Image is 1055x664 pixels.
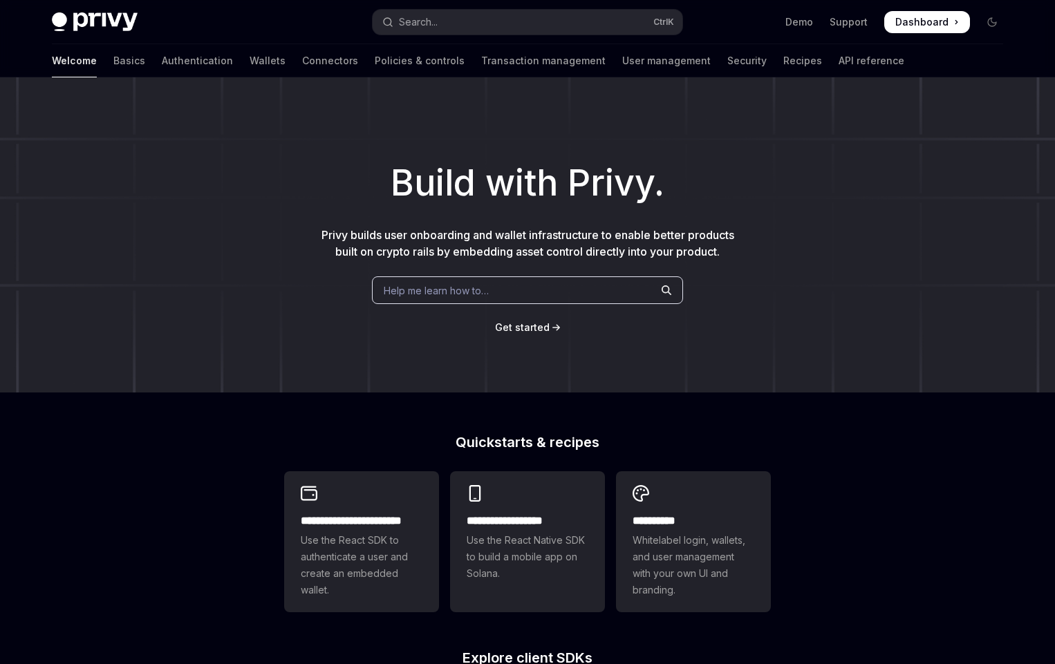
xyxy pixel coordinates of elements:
button: Open search [373,10,682,35]
a: Connectors [302,44,358,77]
div: Search... [399,14,438,30]
a: User management [622,44,711,77]
a: Recipes [783,44,822,77]
a: Policies & controls [375,44,465,77]
a: **** *****Whitelabel login, wallets, and user management with your own UI and branding. [616,471,771,612]
a: Authentication [162,44,233,77]
span: Privy builds user onboarding and wallet infrastructure to enable better products built on crypto ... [321,228,734,258]
a: Dashboard [884,11,970,33]
img: dark logo [52,12,138,32]
a: Welcome [52,44,97,77]
a: API reference [839,44,904,77]
a: Wallets [250,44,286,77]
a: Get started [495,321,550,334]
span: Dashboard [895,15,949,29]
span: Whitelabel login, wallets, and user management with your own UI and branding. [633,532,754,598]
a: **** **** **** ***Use the React Native SDK to build a mobile app on Solana. [450,471,605,612]
h2: Quickstarts & recipes [284,435,771,449]
span: Use the React Native SDK to build a mobile app on Solana. [467,532,588,582]
a: Support [830,15,868,29]
span: Ctrl K [653,17,674,28]
a: Demo [785,15,813,29]
a: Basics [113,44,145,77]
span: Use the React SDK to authenticate a user and create an embedded wallet. [301,532,422,598]
span: Get started [495,321,550,333]
span: Help me learn how to… [384,283,489,298]
button: Toggle dark mode [981,11,1003,33]
a: Transaction management [481,44,606,77]
h1: Build with Privy. [22,156,1033,210]
a: Security [727,44,767,77]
